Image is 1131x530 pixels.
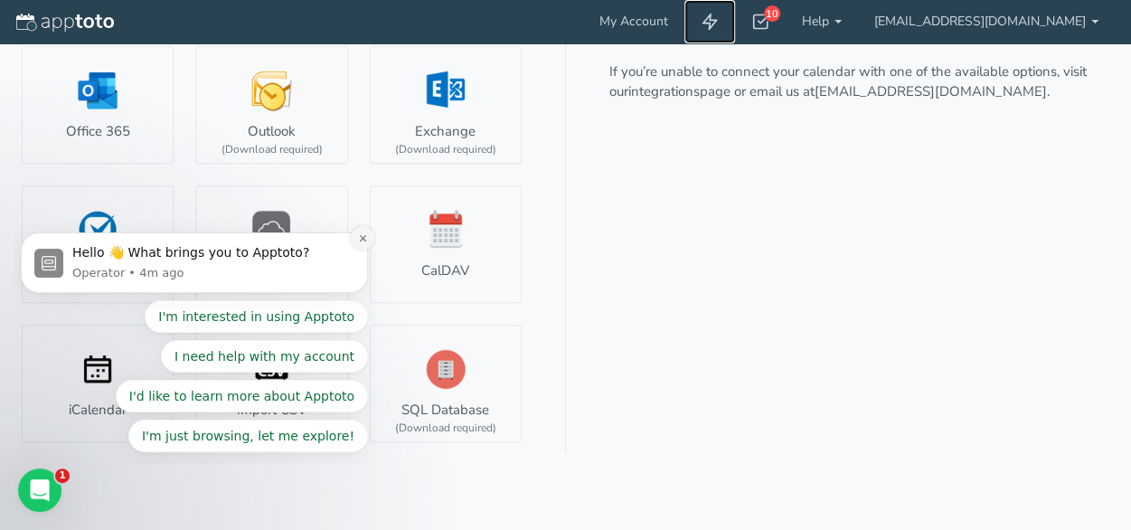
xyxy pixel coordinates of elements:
[370,185,522,303] a: CalDAV
[609,23,1109,45] h2: Need help?
[221,142,322,157] div: (Download required)
[195,185,347,303] a: iCloud
[628,82,700,100] a: integrations
[22,185,174,303] a: Clio
[195,46,347,164] a: Outlook
[815,82,1050,100] a: [EMAIL_ADDRESS][DOMAIN_NAME].
[55,468,70,483] span: 1
[395,142,496,157] div: (Download required)
[370,46,522,164] a: Exchange
[22,46,174,164] a: Office 365
[395,421,496,436] div: (Download required)
[764,5,780,22] div: 10
[18,468,61,512] iframe: Intercom live chat
[609,62,1109,101] p: If you’re unable to connect your calendar with one of the available options, visit our page or em...
[16,14,114,32] img: logo-apptoto--white.svg
[14,220,375,463] iframe: Intercom notifications message
[370,325,522,442] a: SQL Database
